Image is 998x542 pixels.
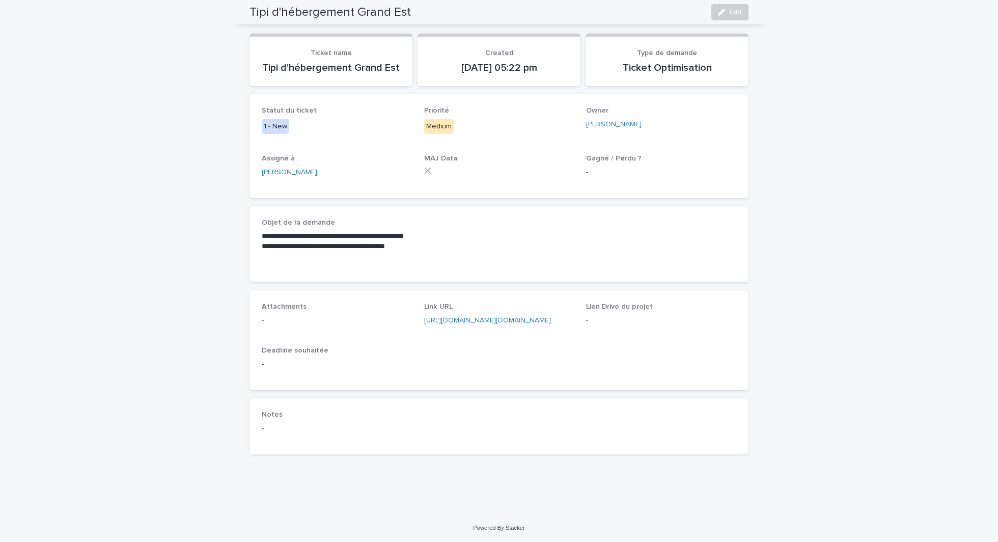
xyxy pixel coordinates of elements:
p: Ticket Optimisation [598,62,736,74]
a: [PERSON_NAME] [262,167,317,178]
span: Notes [262,411,283,418]
p: - [262,423,736,434]
span: Deadline souhaitée [262,347,328,354]
p: - [586,315,736,326]
span: Link URL [424,303,453,310]
a: Powered By Stacker [473,525,524,531]
span: Gagné / Perdu ? [586,155,642,162]
span: Lien Drive du projet [586,303,653,310]
span: Type de demande [637,49,697,57]
span: Edit [729,9,742,16]
p: - [262,359,736,370]
h2: Tipi d'hébergement Grand Est [249,5,411,20]
span: Assigné à [262,155,295,162]
p: Tipi d'hébergement Grand Est [262,62,400,74]
span: Priorité [424,107,449,114]
span: Created [485,49,513,57]
span: Objet de la demande [262,219,335,226]
span: Attachments [262,303,307,310]
button: Edit [711,4,748,20]
div: 1 - New [262,119,289,134]
p: [DATE] 05:22 pm [430,62,568,74]
span: Owner [586,107,608,114]
span: MAJ Data [424,155,457,162]
span: Statut du ticket [262,107,317,114]
span: Ticket name [311,49,352,57]
p: - [586,167,736,178]
a: [URL][DOMAIN_NAME][DOMAIN_NAME] [424,317,551,324]
div: Medium [424,119,454,134]
p: - [262,315,412,326]
a: [PERSON_NAME] [586,119,642,130]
